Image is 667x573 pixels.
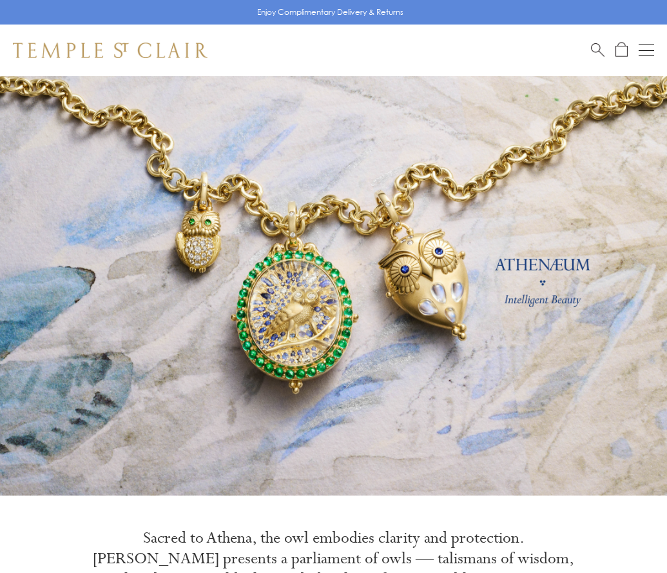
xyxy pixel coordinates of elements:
img: Temple St. Clair [13,43,208,58]
a: Open Shopping Bag [615,42,628,58]
p: Enjoy Complimentary Delivery & Returns [257,6,403,19]
button: Open navigation [639,43,654,58]
a: Search [591,42,604,58]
